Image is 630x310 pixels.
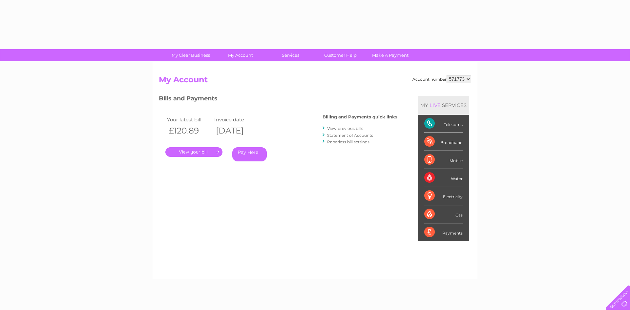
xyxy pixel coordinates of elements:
div: MY SERVICES [418,96,469,114]
div: Account number [412,75,471,83]
td: Your latest bill [165,115,213,124]
a: . [165,147,222,157]
div: LIVE [428,102,442,108]
div: Telecoms [424,115,463,133]
div: Payments [424,223,463,241]
th: [DATE] [213,124,260,137]
a: Pay Here [232,147,267,161]
div: Mobile [424,151,463,169]
div: Broadband [424,133,463,151]
a: My Clear Business [164,49,218,61]
td: Invoice date [213,115,260,124]
th: £120.89 [165,124,213,137]
a: Services [263,49,318,61]
div: Electricity [424,187,463,205]
h4: Billing and Payments quick links [323,114,397,119]
a: My Account [214,49,268,61]
a: View previous bills [327,126,363,131]
a: Make A Payment [363,49,417,61]
a: Statement of Accounts [327,133,373,138]
h2: My Account [159,75,471,88]
h3: Bills and Payments [159,94,397,105]
a: Customer Help [313,49,367,61]
div: Water [424,169,463,187]
div: Gas [424,205,463,223]
a: Paperless bill settings [327,139,369,144]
